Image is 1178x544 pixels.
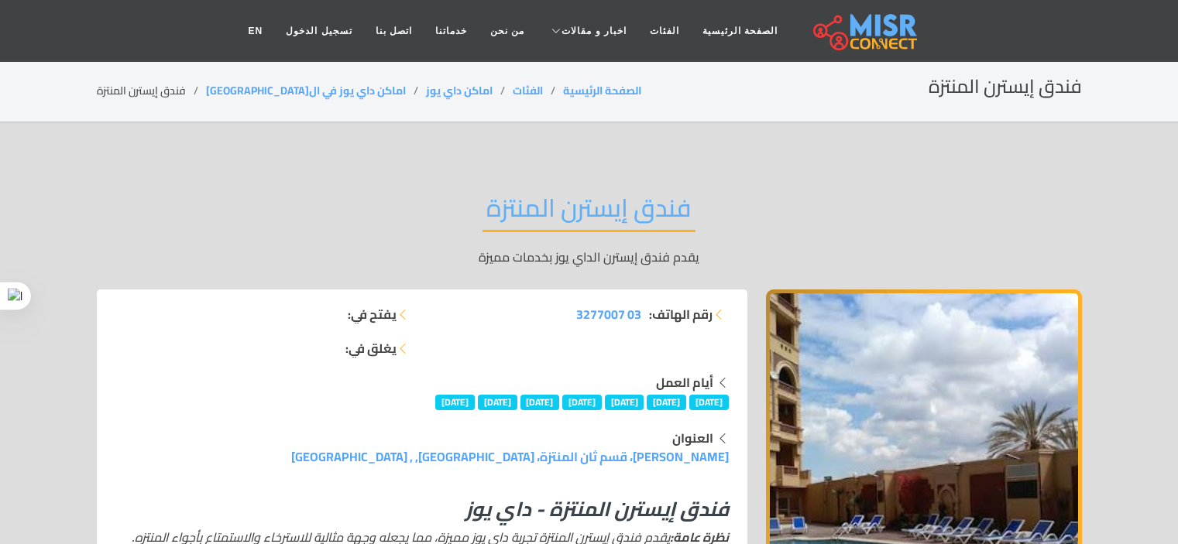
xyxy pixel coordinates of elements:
a: 03 3277007 [576,305,641,323]
a: EN [237,16,275,46]
span: اخبار و مقالات [562,24,627,38]
em: فندق إيسترن المنتزة - داي يوز [465,490,729,528]
strong: يغلق في: [345,339,397,358]
a: خدماتنا [424,16,479,46]
p: يقدم فندق إيسترن الداي يوز بخدمات مميزة [97,248,1082,266]
a: اماكن داي يوز في ال[GEOGRAPHIC_DATA] [206,80,406,101]
li: فندق إيسترن المنتزة [97,83,206,99]
img: main.misr_connect [813,12,917,50]
span: [DATE] [647,395,686,410]
span: [DATE] [562,395,602,410]
a: من نحن [479,16,536,46]
a: الفئات [513,80,543,101]
a: اماكن داي يوز [426,80,493,101]
h2: فندق إيسترن المنتزة [483,193,695,232]
a: [PERSON_NAME]، قسم ثان المنتزة، [GEOGRAPHIC_DATA], , [GEOGRAPHIC_DATA] [291,445,729,468]
a: تسجيل الدخول [274,16,363,46]
span: [DATE] [689,395,729,410]
strong: أيام العمل [656,371,713,394]
strong: رقم الهاتف: [649,305,713,323]
a: الصفحة الرئيسية [563,80,641,101]
span: [DATE] [520,395,560,410]
a: الفئات [638,16,691,46]
strong: العنوان [672,426,713,450]
span: [DATE] [435,395,475,410]
a: اخبار و مقالات [536,16,638,46]
span: 03 3277007 [576,303,641,326]
span: [DATE] [605,395,644,410]
span: [DATE] [478,395,517,410]
h2: فندق إيسترن المنتزة [929,76,1082,98]
a: الصفحة الرئيسية [691,16,789,46]
a: اتصل بنا [364,16,424,46]
strong: يفتح في: [348,305,397,323]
